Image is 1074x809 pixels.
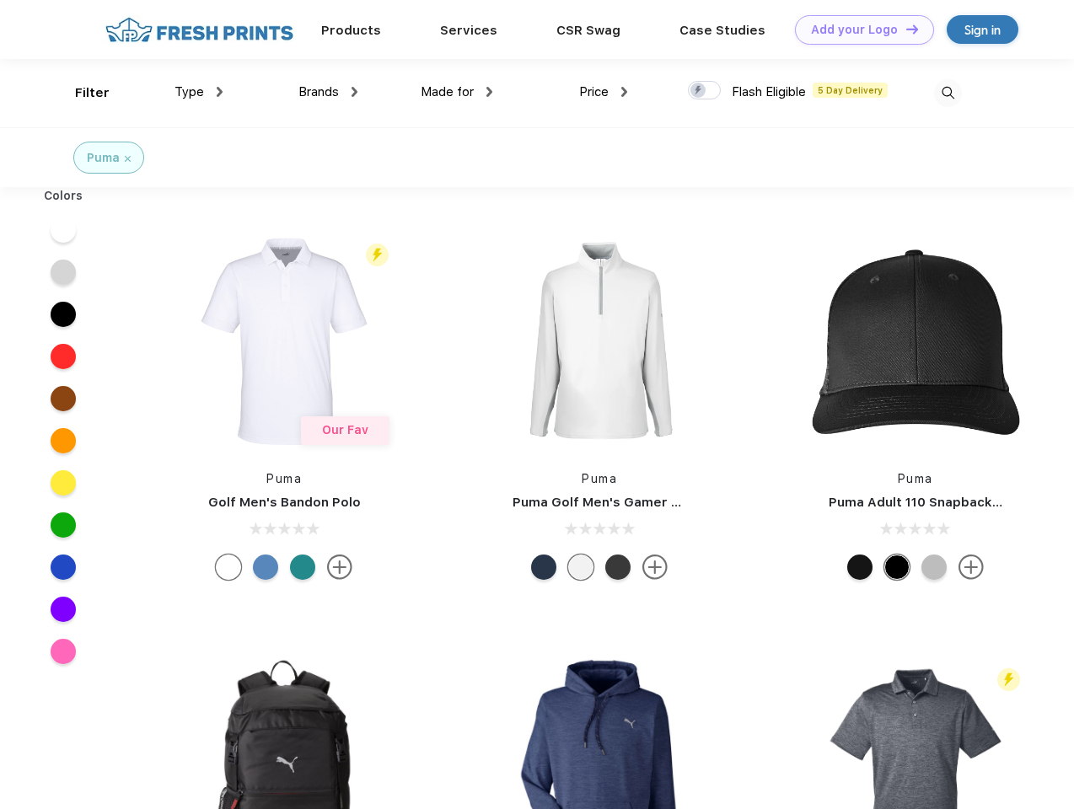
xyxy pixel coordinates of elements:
img: fo%20logo%202.webp [100,15,298,45]
img: dropdown.png [486,87,492,97]
span: Price [579,84,609,99]
img: more.svg [959,555,984,580]
div: Bright White [568,555,593,580]
img: dropdown.png [352,87,357,97]
img: flash_active_toggle.svg [366,244,389,266]
a: CSR Swag [556,23,620,38]
div: Lake Blue [253,555,278,580]
span: Type [175,84,204,99]
img: DT [906,24,918,34]
span: Flash Eligible [732,84,806,99]
a: Puma [266,472,302,485]
div: Pma Blk Pma Blk [884,555,910,580]
img: more.svg [327,555,352,580]
div: Green Lagoon [290,555,315,580]
div: Sign in [964,20,1001,40]
img: dropdown.png [217,87,223,97]
span: 5 Day Delivery [813,83,888,98]
span: Our Fav [322,423,368,437]
div: Navy Blazer [531,555,556,580]
a: Services [440,23,497,38]
a: Puma Golf Men's Gamer Golf Quarter-Zip [513,495,779,510]
div: Quarry with Brt Whit [921,555,947,580]
a: Products [321,23,381,38]
a: Puma [898,472,933,485]
img: more.svg [642,555,668,580]
div: Add your Logo [811,23,898,37]
img: flash_active_toggle.svg [997,668,1020,691]
div: Colors [31,187,96,205]
img: desktop_search.svg [934,79,962,107]
div: Puma [87,149,120,167]
a: Puma [582,472,617,485]
img: dropdown.png [621,87,627,97]
img: func=resize&h=266 [803,229,1028,453]
span: Made for [421,84,474,99]
div: Bright White [216,555,241,580]
div: Puma Black [605,555,631,580]
a: Sign in [947,15,1018,44]
img: func=resize&h=266 [487,229,712,453]
div: Pma Blk with Pma Blk [847,555,873,580]
span: Brands [298,84,339,99]
a: Golf Men's Bandon Polo [208,495,361,510]
div: Filter [75,83,110,103]
img: func=resize&h=266 [172,229,396,453]
img: filter_cancel.svg [125,156,131,162]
